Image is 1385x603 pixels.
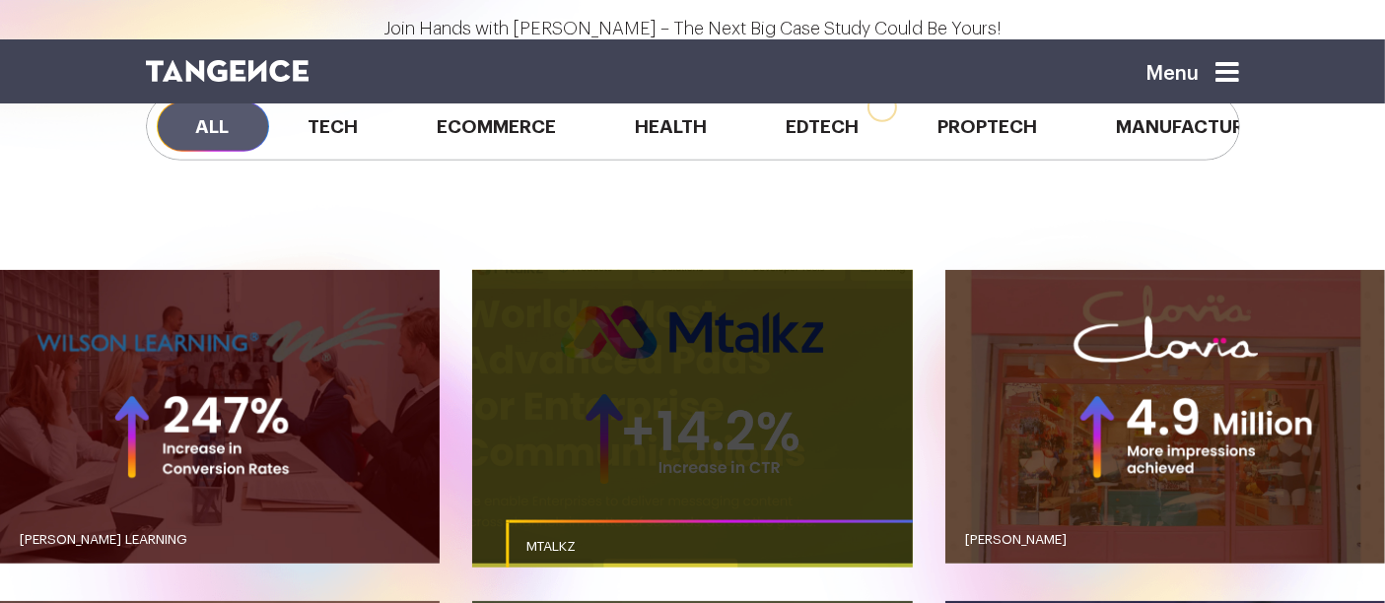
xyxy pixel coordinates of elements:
a: MTALKZ [507,520,946,574]
span: [PERSON_NAME] [965,533,1067,547]
span: [PERSON_NAME] LEARNING [20,533,187,547]
button: MTALKZ [472,270,912,564]
p: Join Hands with [PERSON_NAME] – The Next Big Case Study Could Be Yours! [146,16,1240,42]
span: Health [596,101,747,152]
span: Manufacturing [1077,101,1319,152]
span: Ecommerce [398,101,596,152]
img: logo SVG [146,60,310,82]
button: [PERSON_NAME] [945,270,1385,564]
span: Tech [269,101,398,152]
span: Proptech [899,101,1077,152]
a: [PERSON_NAME] [945,513,1385,568]
span: Edtech [747,101,899,152]
span: MTALKZ [526,540,576,554]
span: All [157,101,269,152]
